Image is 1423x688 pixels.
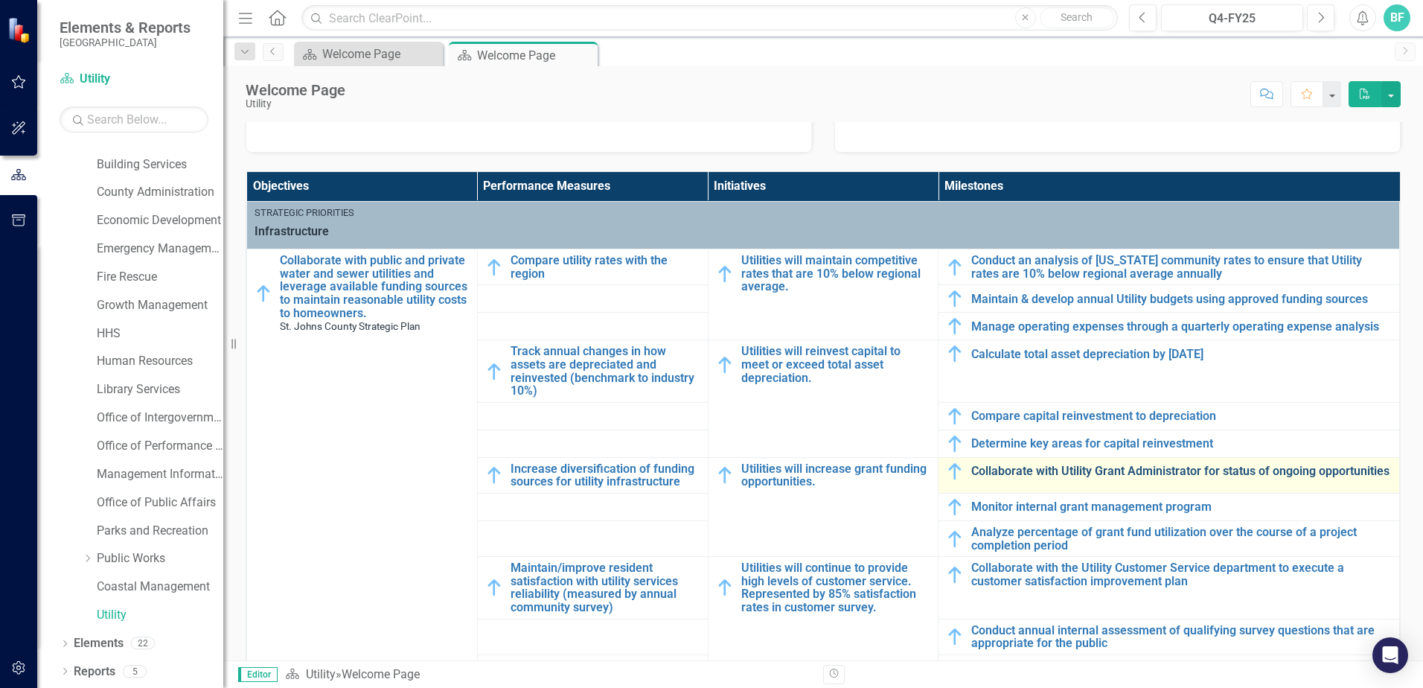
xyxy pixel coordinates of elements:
[946,498,964,516] img: In Progress
[97,410,223,427] a: Office of Intergovernmental Affairs
[1161,4,1303,31] button: Q4-FY25
[97,184,223,201] a: County Administration
[298,45,439,63] a: Welcome Page
[255,206,1392,220] div: Strategic Priorities
[716,265,734,283] img: In Progress
[938,457,1400,493] td: Double-Click to Edit Right Click for Context Menu
[1372,637,1408,673] div: Open Intercom Messenger
[946,317,964,335] img: In Progress
[306,667,336,681] a: Utility
[477,46,594,65] div: Welcome Page
[946,407,964,425] img: In Progress
[477,457,708,493] td: Double-Click to Edit Right Click for Context Menu
[485,258,503,276] img: In Progress
[1061,11,1093,23] span: Search
[946,258,964,276] img: In Progress
[971,526,1392,552] a: Analyze percentage of grant fund utilization over the course of a project completion period
[123,665,147,678] div: 5
[485,579,503,596] img: In Progress
[708,340,938,457] td: Double-Click to Edit Right Click for Context Menu
[938,619,1400,654] td: Double-Click to Edit Right Click for Context Menu
[247,202,1400,249] td: Double-Click to Edit
[238,667,278,682] span: Editor
[938,285,1400,313] td: Double-Click to Edit Right Click for Context Menu
[301,5,1118,31] input: Search ClearPoint...
[946,462,964,480] img: In Progress
[97,607,223,624] a: Utility
[477,340,708,402] td: Double-Click to Edit Right Click for Context Menu
[97,353,223,370] a: Human Resources
[938,313,1400,340] td: Double-Click to Edit Right Click for Context Menu
[246,98,345,109] div: Utility
[74,635,124,652] a: Elements
[708,249,938,340] td: Double-Click to Edit Right Click for Context Menu
[255,284,272,302] img: In Progress
[971,465,1392,478] a: Collaborate with Utility Grant Administrator for status of ongoing opportunities
[938,557,1400,619] td: Double-Click to Edit Right Click for Context Menu
[511,254,700,280] a: Compare utility rates with the region
[97,269,223,286] a: Fire Rescue
[342,667,420,681] div: Welcome Page
[477,557,708,619] td: Double-Click to Edit Right Click for Context Menu
[971,320,1392,334] a: Manage operating expenses through a quarterly operating expense analysis
[716,579,734,596] img: In Progress
[946,566,964,584] img: In Progress
[131,637,155,650] div: 22
[97,297,223,314] a: Growth Management
[946,290,964,308] img: In Progress
[247,249,478,683] td: Double-Click to Edit Right Click for Context Menu
[938,654,1400,682] td: Double-Click to Edit Right Click for Context Menu
[1040,7,1114,28] button: Search
[971,348,1392,361] a: Calculate total asset depreciation by [DATE]
[971,437,1392,450] a: Determine key areas for capital reinvestment
[971,254,1392,280] a: Conduct an analysis of [US_STATE] community rates to ensure that Utility rates are 10% below regi...
[938,493,1400,520] td: Double-Click to Edit Right Click for Context Menu
[60,19,191,36] span: Elements & Reports
[741,462,931,488] a: Utilities will increase grant funding opportunities.
[60,71,208,88] a: Utility
[97,523,223,540] a: Parks and Recreation
[971,624,1392,650] a: Conduct annual internal assessment of qualifying survey questions that are appropriate for the pu...
[485,363,503,380] img: In Progress
[97,156,223,173] a: Building Services
[511,345,700,397] a: Track annual changes in how assets are depreciated and reinvested (benchmark to industry 10%)
[97,381,223,398] a: Library Services
[741,561,931,614] a: Utilities will continue to provide high levels of customer service. Represented by 85% satisfacti...
[946,345,964,363] img: In Progress
[485,466,503,484] img: In Progress
[946,435,964,453] img: In Progress
[60,36,191,48] small: [GEOGRAPHIC_DATA]
[946,660,964,678] img: In Progress
[511,561,700,614] a: Maintain/improve resident satisfaction with utility services reliability (measured by annual comm...
[708,457,938,556] td: Double-Click to Edit Right Click for Context Menu
[322,45,439,63] div: Welcome Page
[97,438,223,455] a: Office of Performance & Transparency
[708,557,938,683] td: Double-Click to Edit Right Click for Context Menu
[97,212,223,229] a: Economic Development
[716,356,734,374] img: In Progress
[255,223,1392,241] span: Infrastructure
[938,340,1400,402] td: Double-Click to Edit Right Click for Context Menu
[946,628,964,646] img: In Progress
[971,561,1392,587] a: Collaborate with the Utility Customer Service department to execute a customer satisfaction impro...
[97,579,223,596] a: Coastal Management
[938,520,1400,556] td: Double-Click to Edit Right Click for Context Menu
[97,325,223,343] a: HHS
[97,550,223,567] a: Public Works
[741,345,931,384] a: Utilities will reinvest capital to meet or exceed total asset depreciation.
[938,430,1400,457] td: Double-Click to Edit Right Click for Context Menu
[971,410,1392,423] a: Compare capital reinvestment to depreciation
[1166,10,1298,28] div: Q4-FY25
[7,16,33,42] img: ClearPoint Strategy
[74,663,115,681] a: Reports
[280,320,420,332] span: St. Johns County Strategic Plan
[97,494,223,512] a: Office of Public Affairs
[97,241,223,258] a: Emergency Management
[1384,4,1410,31] button: BF
[938,402,1400,430] td: Double-Click to Edit Right Click for Context Menu
[716,466,734,484] img: In Progress
[246,82,345,98] div: Welcome Page
[511,462,700,488] a: Increase diversification of funding sources for utility infrastructure
[477,249,708,285] td: Double-Click to Edit Right Click for Context Menu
